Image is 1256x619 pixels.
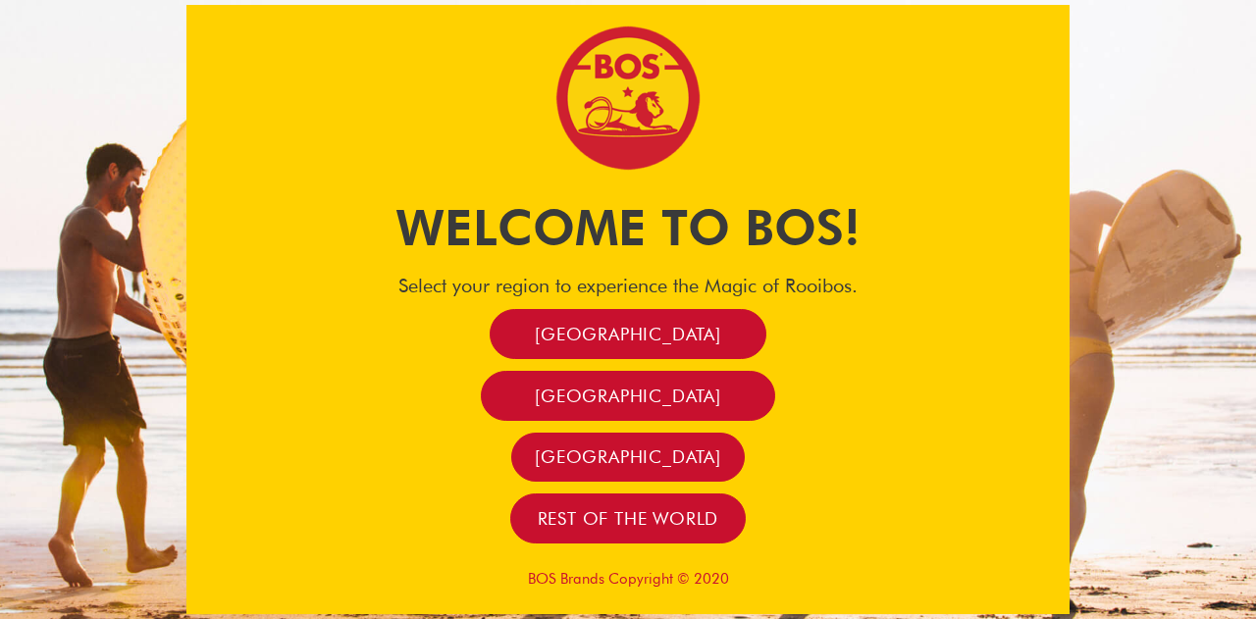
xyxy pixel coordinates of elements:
[554,25,702,172] img: Bos Brands
[186,570,1070,588] p: BOS Brands Copyright © 2020
[535,385,721,407] span: [GEOGRAPHIC_DATA]
[481,371,775,421] a: [GEOGRAPHIC_DATA]
[490,309,766,359] a: [GEOGRAPHIC_DATA]
[186,193,1070,262] h1: Welcome to BOS!
[511,433,745,483] a: [GEOGRAPHIC_DATA]
[538,507,719,530] span: Rest of the world
[510,493,747,543] a: Rest of the world
[186,274,1070,297] h4: Select your region to experience the Magic of Rooibos.
[535,323,721,345] span: [GEOGRAPHIC_DATA]
[535,445,721,468] span: [GEOGRAPHIC_DATA]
